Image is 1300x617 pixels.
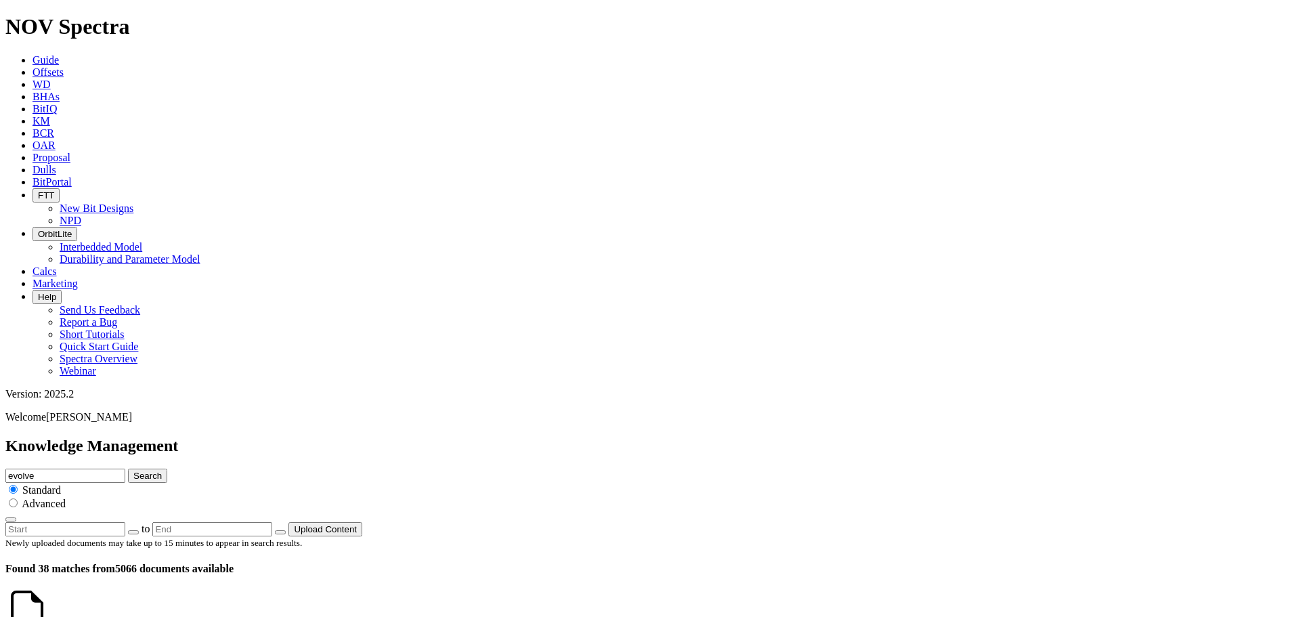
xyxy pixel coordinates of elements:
[38,229,72,239] span: OrbitLite
[5,469,125,483] input: e.g. Smoothsteer Record
[38,190,54,200] span: FTT
[32,140,56,151] a: OAR
[32,103,57,114] a: BitIQ
[32,115,50,127] a: KM
[152,522,272,536] input: End
[5,411,1295,423] p: Welcome
[38,292,56,302] span: Help
[22,484,61,496] span: Standard
[5,538,302,548] small: Newly uploaded documents may take up to 15 minutes to appear in search results.
[5,563,1295,575] h4: 5066 documents available
[32,265,57,277] a: Calcs
[32,127,54,139] a: BCR
[60,365,96,377] a: Webinar
[32,188,60,203] button: FTT
[5,14,1295,39] h1: NOV Spectra
[32,176,72,188] a: BitPortal
[46,411,132,423] span: [PERSON_NAME]
[32,164,56,175] a: Dulls
[5,522,125,536] input: Start
[22,498,66,509] span: Advanced
[32,152,70,163] a: Proposal
[288,522,362,536] button: Upload Content
[5,388,1295,400] div: Version: 2025.2
[60,203,133,214] a: New Bit Designs
[32,66,64,78] a: Offsets
[60,328,125,340] a: Short Tutorials
[5,563,115,574] span: Found 38 matches from
[5,437,1295,455] h2: Knowledge Management
[142,523,150,534] span: to
[32,79,51,90] a: WD
[60,341,138,352] a: Quick Start Guide
[60,241,142,253] a: Interbedded Model
[32,227,77,241] button: OrbitLite
[60,353,137,364] a: Spectra Overview
[60,253,200,265] a: Durability and Parameter Model
[32,278,78,289] a: Marketing
[32,54,59,66] a: Guide
[60,215,81,226] a: NPD
[128,469,167,483] button: Search
[32,290,62,304] button: Help
[60,304,140,316] a: Send Us Feedback
[60,316,117,328] a: Report a Bug
[32,91,60,102] a: BHAs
